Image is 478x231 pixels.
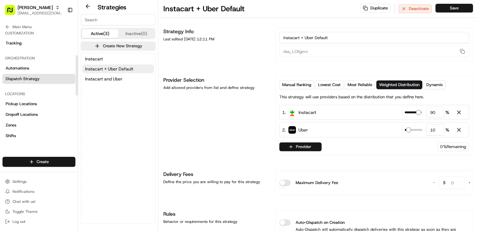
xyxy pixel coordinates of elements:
button: Most Reliable [345,80,375,89]
span: % Remaining [443,144,466,150]
h1: Instacart + Uber Default [163,4,245,14]
button: Weighted Distribution [376,80,422,89]
div: Customization [3,28,75,38]
a: Zones [3,120,75,130]
div: 💻 [53,91,58,96]
button: [PERSON_NAME][EMAIL_ADDRESS][DOMAIN_NAME] [3,3,65,18]
button: Toggle Theme [3,207,75,216]
span: Manual Ranking [282,82,311,88]
span: Notifications [13,189,34,194]
button: Notifications [3,187,75,196]
button: [EMAIL_ADDRESS][DOMAIN_NAME] [18,11,62,16]
button: Instacart [82,54,154,63]
div: Define the price you are willing to pay for this strategy [163,179,268,184]
a: Dispatch Strategy [3,74,75,84]
span: Shifts [6,133,16,139]
div: 2 . [282,126,308,133]
a: Tracking [3,38,75,48]
div: We're available if you need us! [21,66,79,71]
span: Main Menu [13,24,32,29]
button: Dynamic [424,80,446,89]
button: Chat with us! [3,197,75,206]
span: Chat with us! [13,199,35,204]
div: Start new chat [21,60,103,66]
span: Instacart [85,56,103,62]
div: Orchestration [3,53,75,63]
button: Start new chat [106,62,114,69]
a: Shifts [3,131,75,141]
button: Lowest Cost [315,80,343,89]
span: Dynamic [426,82,443,88]
span: Instacart and Uber [85,76,122,82]
a: 📗Knowledge Base [4,88,50,100]
input: Clear [16,40,103,47]
p: Welcome 👋 [6,25,114,35]
span: Tracking [6,40,22,46]
a: Dropoff Locations [3,110,75,120]
button: Settings [3,177,75,186]
span: Settings [13,179,27,184]
button: Provider [279,142,322,151]
span: Knowledge Base [13,91,48,97]
span: $ [440,177,448,190]
span: Pylon [62,106,76,111]
button: Deactivate [399,4,432,13]
a: Pickup Locations [3,99,75,109]
label: Maximum Delivery Fee [296,180,338,186]
h1: Rules [163,210,268,218]
span: Zones [6,122,16,128]
span: Automations [6,65,29,71]
button: Log out [3,217,75,226]
button: Save [435,4,473,13]
span: Toggle Theme [13,209,38,214]
input: Search [81,14,155,25]
a: Powered byPylon [44,106,76,111]
a: Instacart + Uber Default [82,64,154,73]
h1: Provider Selection [163,76,268,84]
div: Add allowed providers from list and define strategy [163,85,268,90]
span: Lowest Cost [318,82,341,88]
div: 0 [437,142,469,151]
span: % [445,109,449,115]
button: Manual Ranking [279,80,314,89]
button: [PERSON_NAME] [18,4,53,11]
h1: Delivery Fees [163,171,268,178]
div: 1 . [282,109,316,116]
button: Main Menu [3,23,75,31]
span: Most Reliable [348,82,372,88]
h1: Strategy Info [163,28,268,35]
p: This strategy will use providers based on the distribution that you define here. [279,94,424,100]
img: Nash [6,6,19,19]
div: Behavior or requirements for this strategy [163,219,268,224]
button: Create [3,157,75,167]
button: Inactive (0) [118,29,155,38]
button: Create New Strategy [81,42,155,50]
img: profile_instacart_ahold_partner.png [288,109,296,116]
span: Create [37,159,49,165]
span: % [445,127,449,133]
span: Pickup Locations [6,101,37,107]
button: Duplicate [360,4,391,13]
label: Auto-Dispatch on Creation [296,219,345,226]
img: profile_uber_ahold_partner.png [288,126,296,134]
div: Last edited [DATE] 12:11 PM [163,37,268,42]
div: 📗 [6,91,11,96]
button: Instacart and Uber [82,74,154,83]
div: Locations [3,89,75,99]
span: Dropoff Locations [6,112,38,117]
span: Log out [13,219,25,224]
span: Weighted Distribution [379,82,420,88]
span: Dispatch Strategy [6,76,40,82]
img: 1736555255976-a54dd68f-1ca7-489b-9aae-adbdc363a1c4 [6,60,18,71]
span: Uber [298,127,308,133]
h2: Strategies [98,3,126,12]
a: Automations [3,63,75,73]
span: Instacart [298,109,316,115]
span: Instacart + Uber Default [85,66,133,72]
button: Active (3) [82,29,118,38]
